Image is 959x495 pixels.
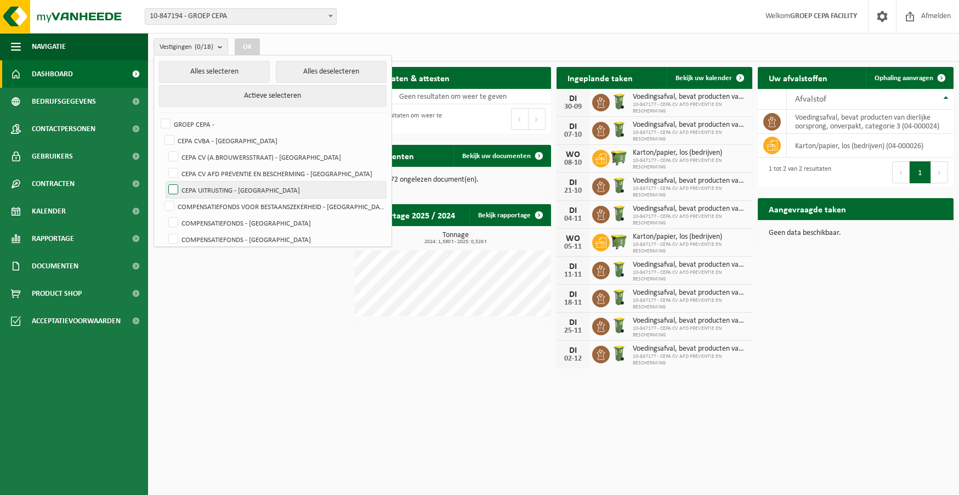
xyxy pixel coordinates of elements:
[562,131,584,139] div: 07-10
[562,122,584,131] div: DI
[562,355,584,363] div: 02-12
[158,116,386,132] label: GROEP CEPA -
[875,75,933,82] span: Ophaling aanvragen
[562,271,584,279] div: 11-11
[676,75,732,82] span: Bekijk uw kalender
[633,102,747,115] span: 10-847177 - CEPA CV AFD PREVENTIE EN BESCHERMING
[195,43,213,50] count: (0/18)
[145,9,336,24] span: 10-847194 - GROEP CEPA
[610,204,628,223] img: WB-0140-HPE-GN-50
[32,252,78,280] span: Documenten
[758,198,857,220] h2: Aangevraagde taken
[562,150,584,159] div: WO
[758,67,838,88] h2: Uw afvalstoffen
[562,187,584,195] div: 21-10
[462,153,531,160] span: Bekijk uw documenten
[610,120,628,139] img: WB-0140-HPE-GN-50
[633,121,747,130] span: Voedingsafval, bevat producten van dierlijke oorsprong, onverpakt, categorie 3
[276,61,387,83] button: Alles deselecteren
[32,143,73,170] span: Gebruikers
[795,95,826,104] span: Afvalstof
[32,225,74,252] span: Rapportage
[355,89,551,104] td: Geen resultaten om weer te geven
[529,108,546,130] button: Next
[32,170,75,198] span: Contracten
[469,204,550,226] a: Bekijk rapportage
[562,206,584,215] div: DI
[562,262,584,271] div: DI
[562,159,584,167] div: 08-10
[162,132,386,149] label: CEPA CVBA - [GEOGRAPHIC_DATA]
[633,289,747,297] span: Voedingsafval, bevat producten van dierlijke oorsprong, onverpakt, categorie 3
[355,204,466,226] h2: Rapportage 2025 / 2024
[633,149,747,157] span: Karton/papier, los (bedrijven)
[562,327,584,335] div: 25-11
[453,145,550,167] a: Bekijk uw documenten
[610,176,628,195] img: WB-0140-HPE-GN-50
[633,317,747,325] span: Voedingsafval, bevat producten van dierlijke oorsprong, onverpakt, categorie 3
[790,12,857,20] strong: GROEP CEPA FACILITY
[355,67,461,88] h2: Certificaten & attesten
[32,307,121,335] span: Acceptatievoorwaarden
[562,290,584,299] div: DI
[166,215,386,231] label: COMPENSATIEFONDS - [GEOGRAPHIC_DATA]
[159,85,387,107] button: Actieve selecteren
[557,67,644,88] h2: Ingeplande taken
[633,185,747,199] span: 10-847177 - CEPA CV AFD PREVENTIE EN BESCHERMING
[633,241,747,255] span: 10-847177 - CEPA CV AFD PREVENTIE EN BESCHERMING
[787,110,954,134] td: voedingsafval, bevat producten van dierlijke oorsprong, onverpakt, categorie 3 (04-000024)
[562,299,584,307] div: 18-11
[32,280,82,307] span: Product Shop
[610,92,628,111] img: WB-0140-HPE-GN-50
[235,38,260,56] button: OK
[562,318,584,327] div: DI
[633,345,747,353] span: Voedingsafval, bevat producten van dierlijke oorsprong, onverpakt, categorie 3
[32,33,66,60] span: Navigatie
[610,260,628,279] img: WB-0140-HPE-GN-50
[633,93,747,102] span: Voedingsafval, bevat producten van dierlijke oorsprong, onverpakt, categorie 3
[32,198,66,225] span: Kalender
[166,165,386,182] label: CEPA CV AFD PREVENTIE EN BESCHERMING - [GEOGRAPHIC_DATA]
[633,157,747,171] span: 10-847177 - CEPA CV AFD PREVENTIE EN BESCHERMING
[160,39,213,55] span: Vestigingen
[360,107,447,131] div: Geen resultaten om weer te geven
[166,182,386,198] label: CEPA UITRUSTING - [GEOGRAPHIC_DATA]
[931,161,948,183] button: Next
[562,234,584,243] div: WO
[610,148,628,167] img: WB-1100-HPE-GN-50
[769,229,943,237] p: Geen data beschikbaar.
[633,130,747,143] span: 10-847177 - CEPA CV AFD PREVENTIE EN BESCHERMING
[159,61,270,83] button: Alles selecteren
[610,232,628,251] img: WB-1100-HPE-GN-50
[633,325,747,339] span: 10-847177 - CEPA CV AFD PREVENTIE EN BESCHERMING
[610,288,628,307] img: WB-0140-HPE-GN-50
[763,160,831,184] div: 1 tot 2 van 2 resultaten
[892,161,910,183] button: Previous
[32,88,96,115] span: Bedrijfsgegevens
[562,178,584,187] div: DI
[633,353,747,367] span: 10-847177 - CEPA CV AFD PREVENTIE EN BESCHERMING
[633,297,747,311] span: 10-847177 - CEPA CV AFD PREVENTIE EN BESCHERMING
[562,215,584,223] div: 04-11
[633,205,747,213] span: Voedingsafval, bevat producten van dierlijke oorsprong, onverpakt, categorie 3
[166,149,386,165] label: CEPA CV (A.BROUWERSSTRAAT) - [GEOGRAPHIC_DATA]
[145,8,337,25] span: 10-847194 - GROEP CEPA
[154,38,228,55] button: Vestigingen(0/18)
[866,67,952,89] a: Ophaling aanvragen
[562,243,584,251] div: 05-11
[610,344,628,363] img: WB-0140-HPE-GN-50
[360,232,551,245] h3: Tonnage
[162,198,386,215] label: COMPENSATIEFONDS VOOR BESTAANSZEKERHEID - [GEOGRAPHIC_DATA]
[633,213,747,227] span: 10-847177 - CEPA CV AFD PREVENTIE EN BESCHERMING
[511,108,529,130] button: Previous
[667,67,751,89] a: Bekijk uw kalender
[633,233,747,241] span: Karton/papier, los (bedrijven)
[562,103,584,111] div: 30-09
[787,134,954,157] td: karton/papier, los (bedrijven) (04-000026)
[633,177,747,185] span: Voedingsafval, bevat producten van dierlijke oorsprong, onverpakt, categorie 3
[633,261,747,269] span: Voedingsafval, bevat producten van dierlijke oorsprong, onverpakt, categorie 3
[32,60,73,88] span: Dashboard
[633,269,747,283] span: 10-847177 - CEPA CV AFD PREVENTIE EN BESCHERMING
[166,231,386,248] label: COMPENSATIEFONDS - [GEOGRAPHIC_DATA]
[562,346,584,355] div: DI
